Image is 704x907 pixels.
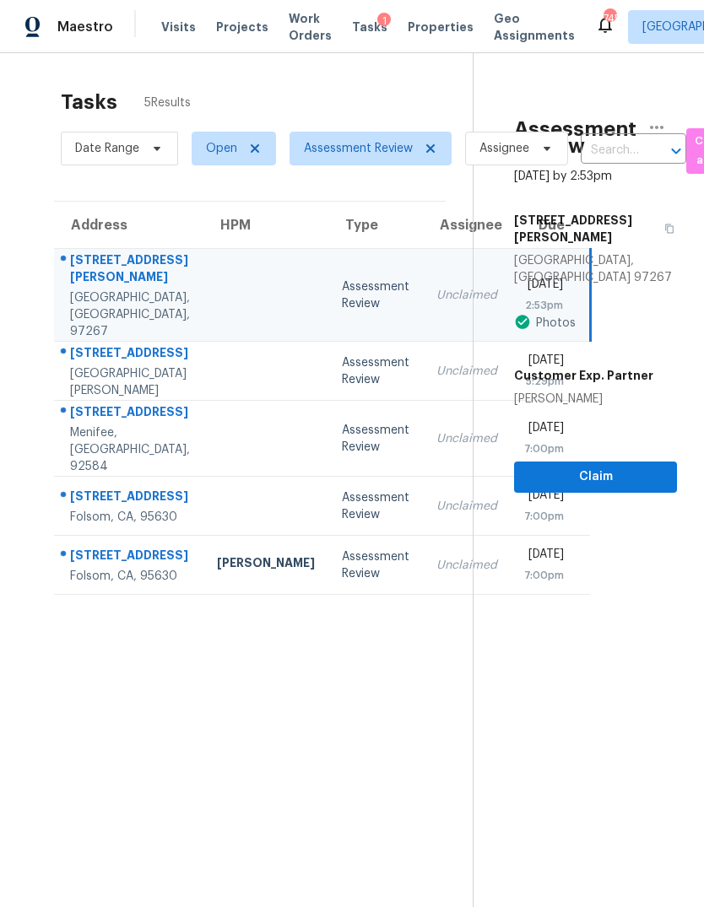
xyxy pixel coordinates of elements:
[289,10,332,44] span: Work Orders
[408,19,474,35] span: Properties
[342,354,409,388] div: Assessment Review
[342,548,409,582] div: Assessment Review
[436,363,497,380] div: Unclaimed
[436,557,497,574] div: Unclaimed
[436,287,497,304] div: Unclaimed
[514,313,531,331] img: Artifact Present Icon
[604,10,615,27] div: 745
[70,365,190,399] div: [GEOGRAPHIC_DATA][PERSON_NAME]
[203,202,328,249] th: HPM
[664,139,688,163] button: Open
[70,403,190,424] div: [STREET_ADDRESS]
[70,509,190,526] div: Folsom, CA, 95630
[57,19,113,35] span: Maestro
[328,202,423,249] th: Type
[216,19,268,35] span: Projects
[70,251,190,289] div: [STREET_ADDRESS][PERSON_NAME]
[514,252,677,286] div: [GEOGRAPHIC_DATA], [GEOGRAPHIC_DATA] 97267
[70,547,190,568] div: [STREET_ADDRESS]
[436,430,497,447] div: Unclaimed
[531,315,576,332] div: Photos
[436,498,497,515] div: Unclaimed
[377,13,391,30] div: 1
[70,424,190,475] div: Menifee, [GEOGRAPHIC_DATA], 92584
[494,10,575,44] span: Geo Assignments
[528,467,663,488] span: Claim
[342,489,409,523] div: Assessment Review
[514,121,636,154] h2: Assessment Review
[514,391,653,408] div: [PERSON_NAME]
[514,168,612,185] div: [DATE] by 2:53pm
[75,140,139,157] span: Date Range
[514,462,677,493] button: Claim
[423,202,511,249] th: Assignee
[61,94,117,111] h2: Tasks
[161,19,196,35] span: Visits
[479,140,529,157] span: Assignee
[581,138,639,164] input: Search by address
[70,568,190,585] div: Folsom, CA, 95630
[206,140,237,157] span: Open
[70,344,190,365] div: [STREET_ADDRESS]
[217,554,315,575] div: [PERSON_NAME]
[342,422,409,456] div: Assessment Review
[342,278,409,312] div: Assessment Review
[514,212,654,246] h5: [STREET_ADDRESS][PERSON_NAME]
[352,21,387,33] span: Tasks
[54,202,203,249] th: Address
[144,94,191,111] span: 5 Results
[70,289,190,340] div: [GEOGRAPHIC_DATA], [GEOGRAPHIC_DATA], 97267
[654,205,677,252] button: Copy Address
[70,488,190,509] div: [STREET_ADDRESS]
[514,367,653,384] h5: Customer Exp. Partner
[304,140,413,157] span: Assessment Review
